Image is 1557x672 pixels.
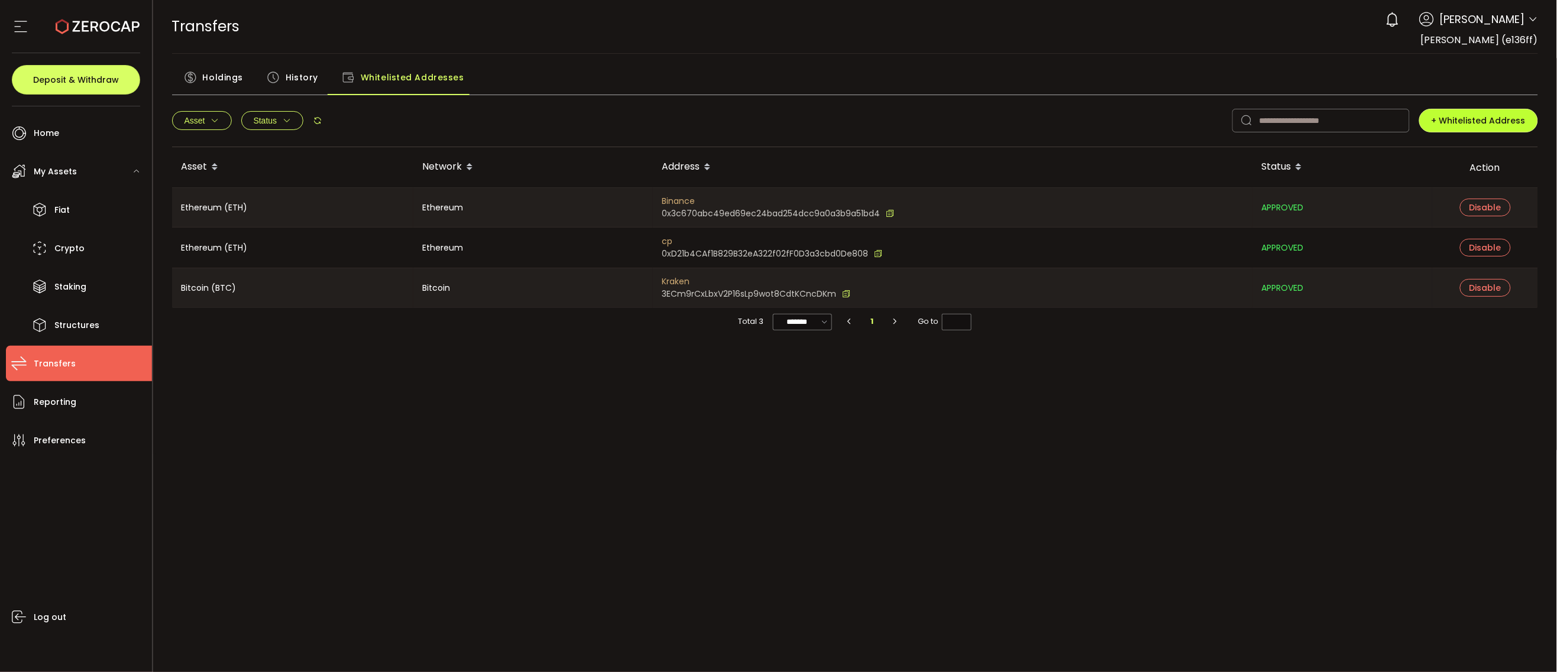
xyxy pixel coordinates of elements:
span: 0x3c670abc49ed69ec24bad254dcc9a0a3b9a51bd4 [662,207,881,220]
span: cp [662,235,883,248]
span: Home [34,125,59,142]
span: Reporting [34,394,76,411]
span: Whitelisted Addresses [361,66,464,89]
span: Staking [54,278,86,296]
span: Holdings [203,66,243,89]
span: Disable [1469,202,1501,213]
span: [PERSON_NAME] [1440,11,1525,27]
button: Disable [1460,279,1511,297]
button: Disable [1460,239,1511,257]
span: Structures [54,317,99,334]
span: APPROVED [1262,241,1304,255]
span: Log out [34,609,66,626]
span: Disable [1469,282,1501,294]
span: Transfers [34,355,76,372]
div: Address [653,157,1252,177]
li: 1 [862,313,883,330]
button: Deposit & Withdraw [12,65,140,95]
span: Ethereum [423,201,464,215]
button: Status [241,111,304,130]
span: Status [254,116,277,125]
span: APPROVED [1262,281,1304,295]
span: 0xD21b4CAf1B829B32eA322f02fF0D3a3cbd0De808 [662,248,869,260]
button: Asset [172,111,232,130]
span: Disable [1469,242,1501,254]
span: APPROVED [1262,201,1304,215]
span: Bitcoin (BTC) [182,281,237,295]
button: Disable [1460,199,1511,216]
span: Crypto [54,240,85,257]
span: Preferences [34,432,86,449]
span: 3ECm9rCxLbxV2P16sLp9wot8CdtKCncDKm [662,288,837,300]
span: Ethereum (ETH) [182,241,248,255]
span: Bitcoin [423,281,451,295]
span: Deposit & Withdraw [33,76,119,84]
span: Fiat [54,202,70,219]
span: Transfers [172,16,240,37]
div: Asset [172,157,413,177]
span: Kraken [662,275,851,288]
span: Ethereum (ETH) [182,201,248,215]
div: Action [1432,161,1539,174]
div: Status [1252,157,1432,177]
iframe: Chat Widget [1498,615,1557,672]
span: + Whitelisted Address [1432,115,1526,126]
div: Network [413,157,653,177]
span: Binance [662,195,895,207]
span: Ethereum [423,241,464,255]
button: + Whitelisted Address [1419,109,1538,132]
span: Asset [184,116,205,125]
span: [PERSON_NAME] (e136ff) [1421,33,1538,47]
span: Total 3 [739,313,764,330]
span: Go to [918,313,972,330]
span: My Assets [34,163,77,180]
span: History [286,66,318,89]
